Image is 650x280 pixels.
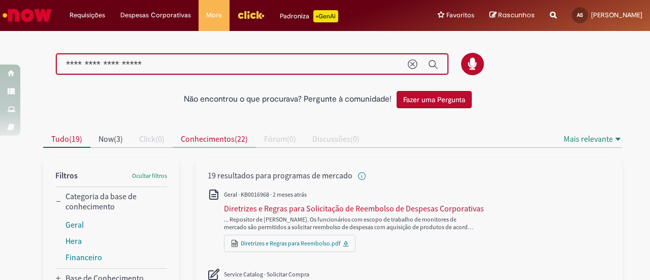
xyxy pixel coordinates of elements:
[70,10,105,20] span: Requisições
[591,11,642,19] span: [PERSON_NAME]
[313,10,338,22] p: +GenAi
[490,11,535,20] a: Rascunhos
[184,95,392,104] h2: Não encontrou o que procurava? Pergunte à comunidade!
[206,10,222,20] span: More
[498,10,535,20] span: Rascunhos
[1,5,53,25] img: ServiceNow
[446,10,474,20] span: Favoritos
[577,12,583,18] span: AS
[237,7,265,22] img: click_logo_yellow_360x200.png
[120,10,191,20] span: Despesas Corporativas
[280,10,338,22] div: Padroniza
[397,91,472,108] button: Fazer uma Pergunta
